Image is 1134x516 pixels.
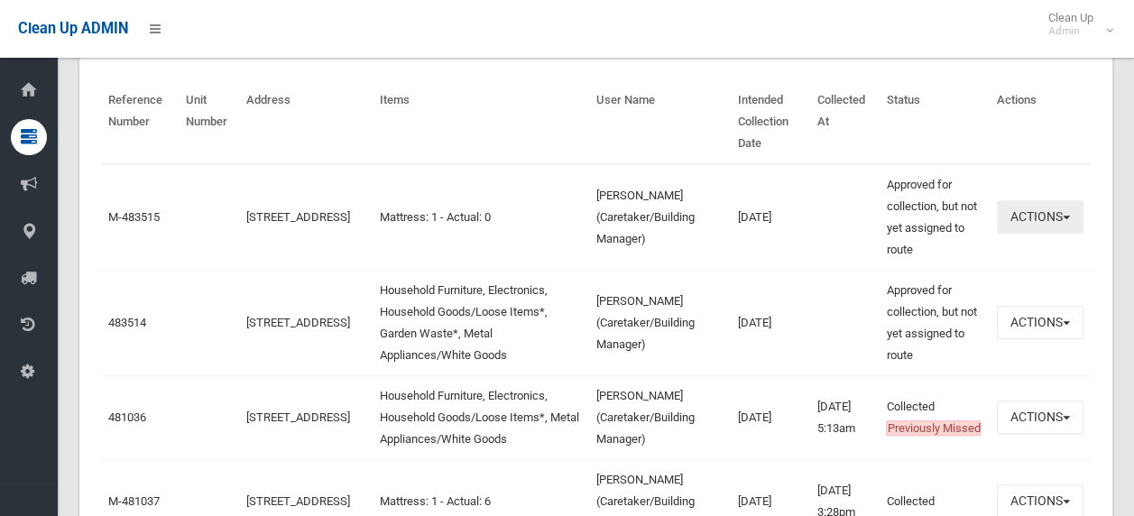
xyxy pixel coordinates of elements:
button: Actions [997,200,1083,234]
button: Actions [997,401,1083,434]
th: Unit Number [179,80,239,164]
td: Household Furniture, Electronics, Household Goods/Loose Items*, Metal Appliances/White Goods [372,375,589,459]
th: Reference Number [101,80,179,164]
td: [PERSON_NAME] (Caretaker/Building Manager) [589,270,731,375]
td: [DATE] [731,164,810,271]
td: Approved for collection, but not yet assigned to route [879,164,990,271]
td: [DATE] [731,375,810,459]
button: Actions [997,306,1083,339]
td: [DATE] 5:13am [810,375,879,459]
td: Mattress: 1 - Actual: 0 [372,164,589,271]
td: Collected [879,375,990,459]
a: [STREET_ADDRESS] [246,210,350,224]
th: Address [239,80,372,164]
span: Clean Up [1039,11,1111,38]
th: Actions [990,80,1091,164]
th: User Name [589,80,731,164]
a: 483514 [108,316,146,329]
span: Previously Missed [886,420,981,436]
td: Household Furniture, Electronics, Household Goods/Loose Items*, Garden Waste*, Metal Appliances/W... [372,270,589,375]
th: Status [879,80,990,164]
span: Clean Up ADMIN [18,20,128,37]
a: [STREET_ADDRESS] [246,410,350,424]
a: M-483515 [108,210,160,224]
a: 481036 [108,410,146,424]
a: [STREET_ADDRESS] [246,494,350,508]
th: Collected At [810,80,879,164]
a: [STREET_ADDRESS] [246,316,350,329]
td: [PERSON_NAME] (Caretaker/Building Manager) [589,375,731,459]
small: Admin [1048,24,1093,38]
td: [DATE] [731,270,810,375]
td: Approved for collection, but not yet assigned to route [879,270,990,375]
a: M-481037 [108,494,160,508]
th: Items [372,80,589,164]
td: [PERSON_NAME] (Caretaker/Building Manager) [589,164,731,271]
th: Intended Collection Date [731,80,810,164]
